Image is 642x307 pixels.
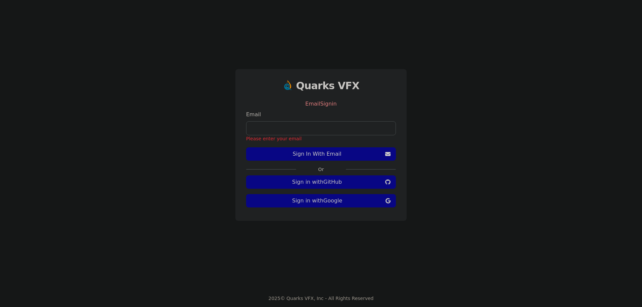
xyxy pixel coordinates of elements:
[246,147,396,161] button: Sign In With Email
[246,97,396,111] div: EmailSignin
[246,194,396,207] button: Sign in withGoogle
[296,80,359,97] a: Quarks VFX
[246,111,396,119] label: Email
[269,295,374,302] div: 2025 © Quarks VFX, Inc - All Rights Reserved
[251,197,383,205] span: Sign in with Google
[251,150,383,158] span: Sign In With Email
[246,175,396,189] button: Sign in withGitHub
[246,135,396,142] div: Please enter your email
[296,80,359,92] h1: Quarks VFX
[296,166,346,173] label: Or
[251,178,383,186] span: Sign in with GitHub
